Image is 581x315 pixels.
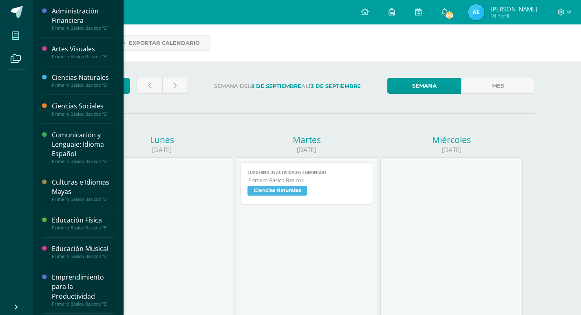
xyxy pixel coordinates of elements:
[52,82,114,88] div: Primero Básico Basicos "B"
[52,73,114,82] div: Ciencias Naturales
[52,253,114,259] div: Primero Básico Basicos "B"
[52,273,114,306] a: Emprendimiento para la ProductividadPrimero Básico Basicos "B"
[52,101,114,111] div: Ciencias Sociales
[91,145,233,154] div: [DATE]
[251,83,301,89] strong: 8 de Septiembre
[52,111,114,117] div: Primero Básico Basicos "B"
[490,12,537,19] span: Mi Perfil
[248,177,366,184] span: Primero Básico Basicos
[490,5,537,13] span: [PERSON_NAME]
[247,170,366,175] span: Cuaderno de actividades terminado
[52,244,114,253] div: Educación Musical
[247,186,307,196] span: Ciencias Naturales
[129,35,200,51] span: Exportar calendario
[52,101,114,117] a: Ciencias SocialesPrimero Básico Basicos "B"
[52,44,114,54] div: Artes Visuales
[236,145,378,154] div: [DATE]
[52,225,114,231] div: Primero Básico Basicos "B"
[461,78,535,94] a: Mes
[52,178,114,202] a: Culturas e Idiomas MayasPrimero Básico Basicos "B"
[107,35,210,51] a: Exportar calendario
[387,78,461,94] a: Semana
[241,162,373,205] a: Cuaderno de actividades terminadoPrimero Básico BasicosCiencias Naturales
[236,134,378,145] div: Martes
[52,7,114,25] div: Administración Financiera
[52,244,114,259] a: Educación MusicalPrimero Básico Basicos "B"
[194,78,381,95] label: Semana del al
[468,4,484,20] img: 885c49a45298d8fa0a6e1f94c84586b9.png
[52,130,114,159] div: Comunicación y Lenguaje: Idioma Español
[52,54,114,59] div: Primero Básico Basicos "B"
[52,216,114,231] a: Educación FísicaPrimero Básico Basicos "B"
[52,159,114,164] div: Primero Básico Basicos "B"
[91,134,233,145] div: Lunes
[380,134,523,145] div: Miércoles
[309,83,361,89] strong: 13 de Septiembre
[52,196,114,202] div: Primero Básico Basicos "B"
[52,301,114,307] div: Primero Básico Basicos "B"
[52,7,114,31] a: Administración FinancieraPrimero Básico Basicos "B"
[445,11,454,20] span: 243
[52,130,114,164] a: Comunicación y Lenguaje: Idioma EspañolPrimero Básico Basicos "B"
[52,273,114,301] div: Emprendimiento para la Productividad
[52,73,114,88] a: Ciencias NaturalesPrimero Básico Basicos "B"
[52,178,114,196] div: Culturas e Idiomas Mayas
[52,44,114,59] a: Artes VisualesPrimero Básico Basicos "B"
[380,145,523,154] div: [DATE]
[52,216,114,225] div: Educación Física
[52,25,114,31] div: Primero Básico Basicos "B"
